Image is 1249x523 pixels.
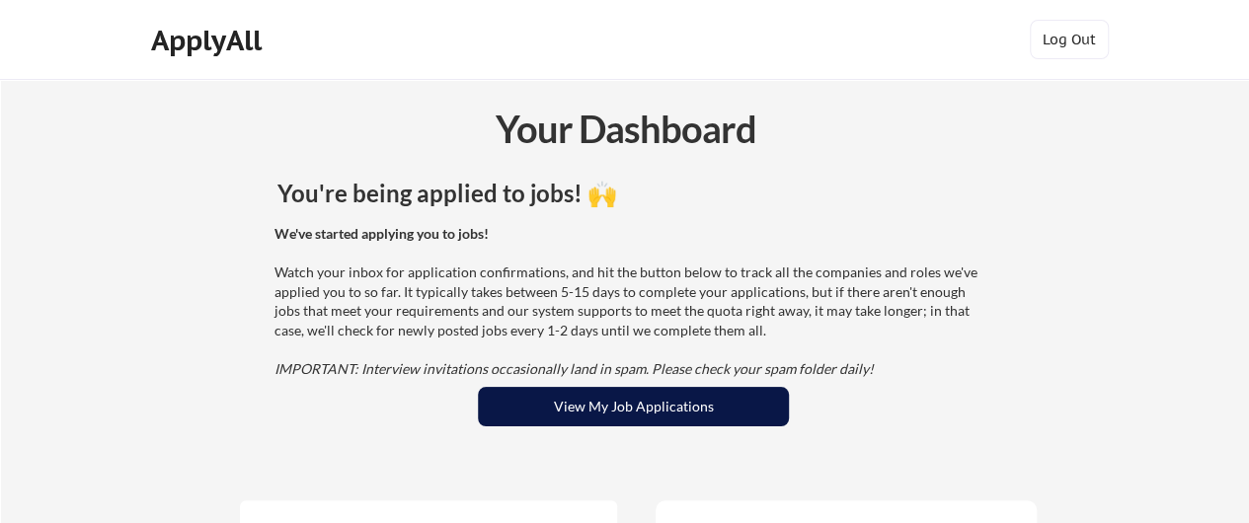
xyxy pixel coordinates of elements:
[274,225,489,242] strong: We've started applying you to jobs!
[274,360,874,377] em: IMPORTANT: Interview invitations occasionally land in spam. Please check your spam folder daily!
[277,182,989,205] div: You're being applied to jobs! 🙌
[478,387,789,426] button: View My Job Applications
[274,224,986,379] div: Watch your inbox for application confirmations, and hit the button below to track all the compani...
[2,101,1249,157] div: Your Dashboard
[151,24,268,57] div: ApplyAll
[1030,20,1109,59] button: Log Out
